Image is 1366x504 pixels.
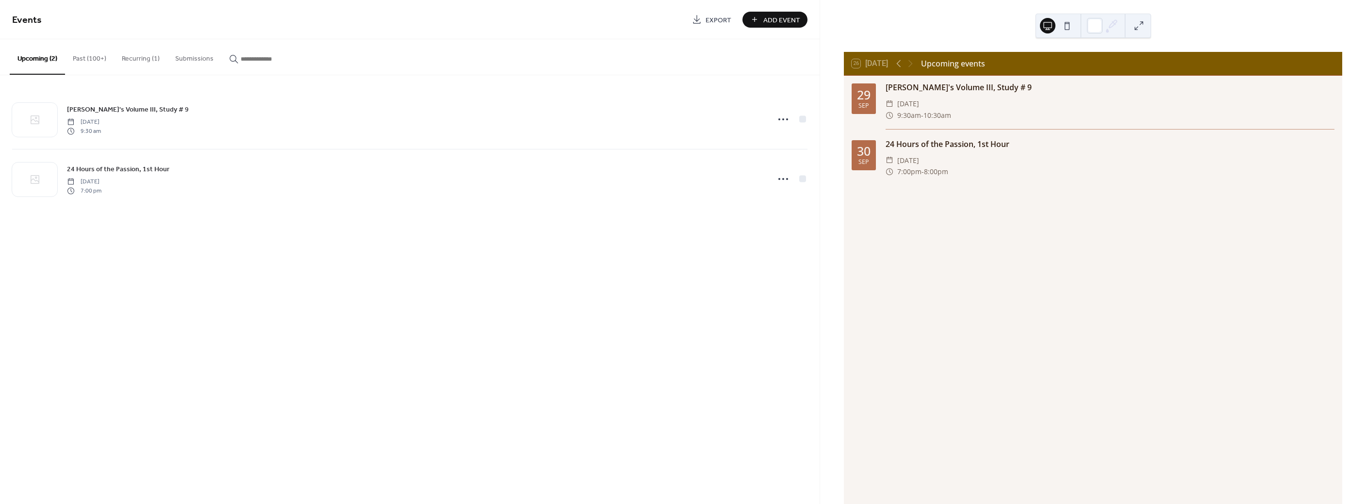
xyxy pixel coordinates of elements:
[763,15,800,25] span: Add Event
[114,39,167,74] button: Recurring (1)
[742,12,807,28] button: Add Event
[922,166,924,178] span: -
[857,89,871,101] div: 29
[858,103,869,109] div: Sep
[923,110,951,121] span: 10:30am
[886,81,1334,93] div: [PERSON_NAME]'s Volume III, Study # 9
[921,58,985,69] div: Upcoming events
[67,105,189,115] span: [PERSON_NAME]'s Volume III, Study # 9
[897,98,919,110] span: [DATE]
[67,104,189,115] a: [PERSON_NAME]'s Volume III, Study # 9
[167,39,221,74] button: Submissions
[897,166,922,178] span: 7:00pm
[886,98,893,110] div: ​
[858,159,869,165] div: Sep
[857,145,871,157] div: 30
[67,164,169,175] span: 24 Hours of the Passion, 1st Hour
[886,138,1334,150] div: 24 Hours of the Passion, 1st Hour
[67,178,101,186] span: [DATE]
[886,166,893,178] div: ​
[65,39,114,74] button: Past (100+)
[685,12,739,28] a: Export
[12,11,42,30] span: Events
[886,110,893,121] div: ​
[921,110,923,121] span: -
[67,127,101,135] span: 9:30 am
[924,166,948,178] span: 8:00pm
[67,186,101,195] span: 7:00 pm
[897,155,919,166] span: [DATE]
[706,15,731,25] span: Export
[67,118,101,127] span: [DATE]
[886,155,893,166] div: ​
[897,110,921,121] span: 9:30am
[10,39,65,75] button: Upcoming (2)
[67,163,169,175] a: 24 Hours of the Passion, 1st Hour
